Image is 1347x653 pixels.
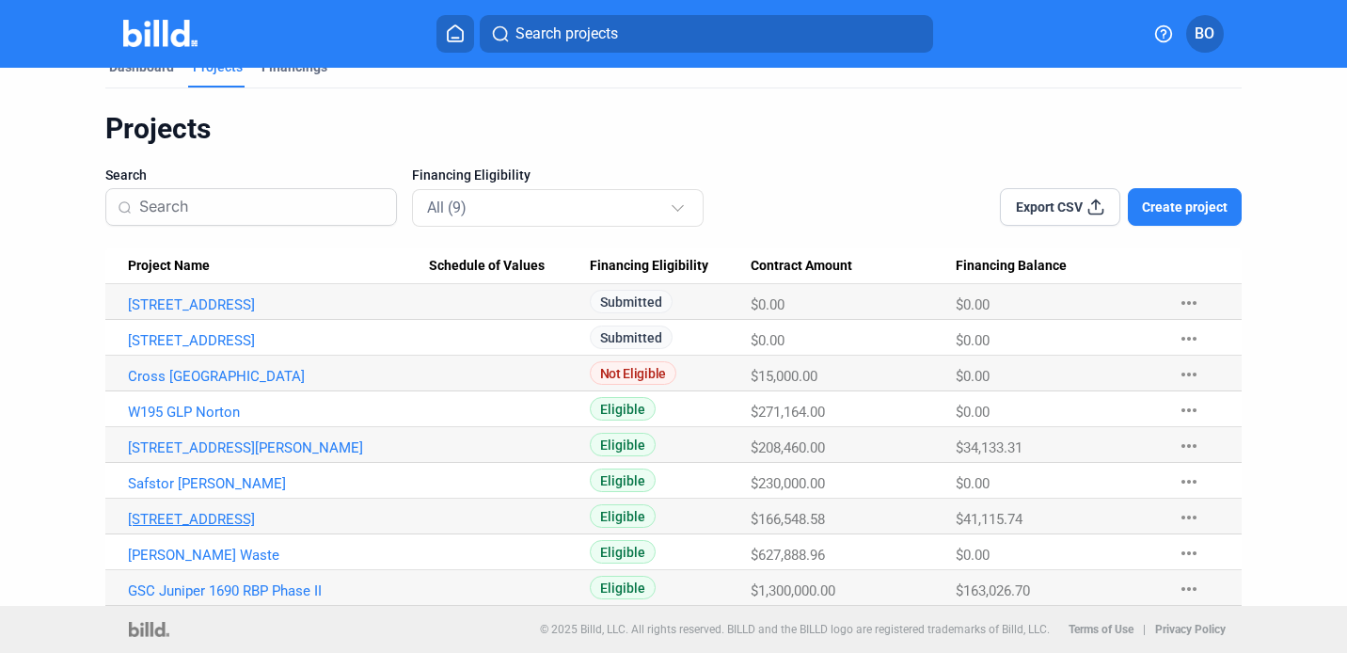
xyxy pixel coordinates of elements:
[1000,188,1120,226] button: Export CSV
[128,258,210,275] span: Project Name
[751,439,825,456] span: $208,460.00
[1178,399,1200,422] mat-icon: more_horiz
[480,15,933,53] button: Search projects
[1195,23,1214,45] span: BO
[429,258,589,275] div: Schedule of Values
[751,332,784,349] span: $0.00
[1186,15,1224,53] button: BO
[429,258,545,275] span: Schedule of Values
[751,547,825,564] span: $627,888.96
[1178,327,1200,350] mat-icon: more_horiz
[956,258,1159,275] div: Financing Balance
[412,166,531,184] span: Financing Eligibility
[956,368,990,385] span: $0.00
[1178,363,1200,386] mat-icon: more_horiz
[1069,623,1133,636] b: Terms of Use
[751,511,825,528] span: $166,548.58
[1178,578,1200,600] mat-icon: more_horiz
[515,23,618,45] span: Search projects
[427,199,467,216] mat-select-trigger: All (9)
[128,582,430,599] a: GSC Juniper 1690 RBP Phase II
[590,504,656,528] span: Eligible
[956,511,1022,528] span: $41,115.74
[128,404,430,421] a: W195 GLP Norton
[540,623,1050,636] p: © 2025 Billd, LLC. All rights reserved. BILLD and the BILLD logo are registered trademarks of Bil...
[590,290,673,313] span: Submitted
[956,582,1030,599] span: $163,026.70
[590,258,751,275] div: Financing Eligibility
[128,439,430,456] a: [STREET_ADDRESS][PERSON_NAME]
[1142,198,1228,216] span: Create project
[956,547,990,564] span: $0.00
[590,576,656,599] span: Eligible
[1178,506,1200,529] mat-icon: more_horiz
[956,439,1022,456] span: $34,133.31
[123,20,198,47] img: Billd Company Logo
[590,433,656,456] span: Eligible
[128,368,430,385] a: Cross [GEOGRAPHIC_DATA]
[956,475,990,492] span: $0.00
[1178,435,1200,457] mat-icon: more_horiz
[956,296,990,313] span: $0.00
[1178,542,1200,565] mat-icon: more_horiz
[751,368,817,385] span: $15,000.00
[590,326,673,349] span: Submitted
[139,187,385,227] input: Search
[590,361,676,385] span: Not Eligible
[128,547,430,564] a: [PERSON_NAME] Waste
[128,258,430,275] div: Project Name
[105,111,1243,147] div: Projects
[1155,623,1226,636] b: Privacy Policy
[956,258,1067,275] span: Financing Balance
[1128,188,1242,226] button: Create project
[751,404,825,421] span: $271,164.00
[956,332,990,349] span: $0.00
[1143,623,1146,636] p: |
[1016,198,1083,216] span: Export CSV
[590,540,656,564] span: Eligible
[751,475,825,492] span: $230,000.00
[105,166,147,184] span: Search
[128,332,430,349] a: [STREET_ADDRESS]
[751,582,835,599] span: $1,300,000.00
[590,258,708,275] span: Financing Eligibility
[751,296,784,313] span: $0.00
[590,469,656,492] span: Eligible
[129,622,169,637] img: logo
[1178,292,1200,314] mat-icon: more_horiz
[751,258,957,275] div: Contract Amount
[128,475,430,492] a: Safstor [PERSON_NAME]
[128,296,430,313] a: [STREET_ADDRESS]
[1178,470,1200,493] mat-icon: more_horiz
[128,511,430,528] a: [STREET_ADDRESS]
[590,397,656,421] span: Eligible
[956,404,990,421] span: $0.00
[751,258,852,275] span: Contract Amount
